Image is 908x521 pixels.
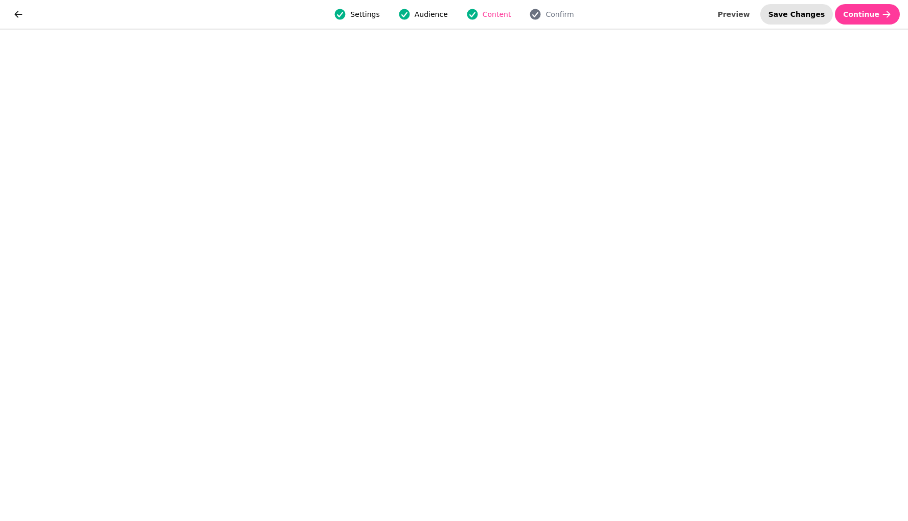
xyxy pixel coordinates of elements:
button: Continue [835,4,900,25]
span: Confirm [546,9,574,19]
button: Preview [710,4,758,25]
span: Settings [350,9,379,19]
span: Continue [843,11,879,18]
span: Audience [415,9,448,19]
button: Save Changes [760,4,833,25]
span: Save Changes [768,11,825,18]
span: Content [483,9,511,19]
button: go back [8,4,29,25]
span: Preview [718,11,750,18]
